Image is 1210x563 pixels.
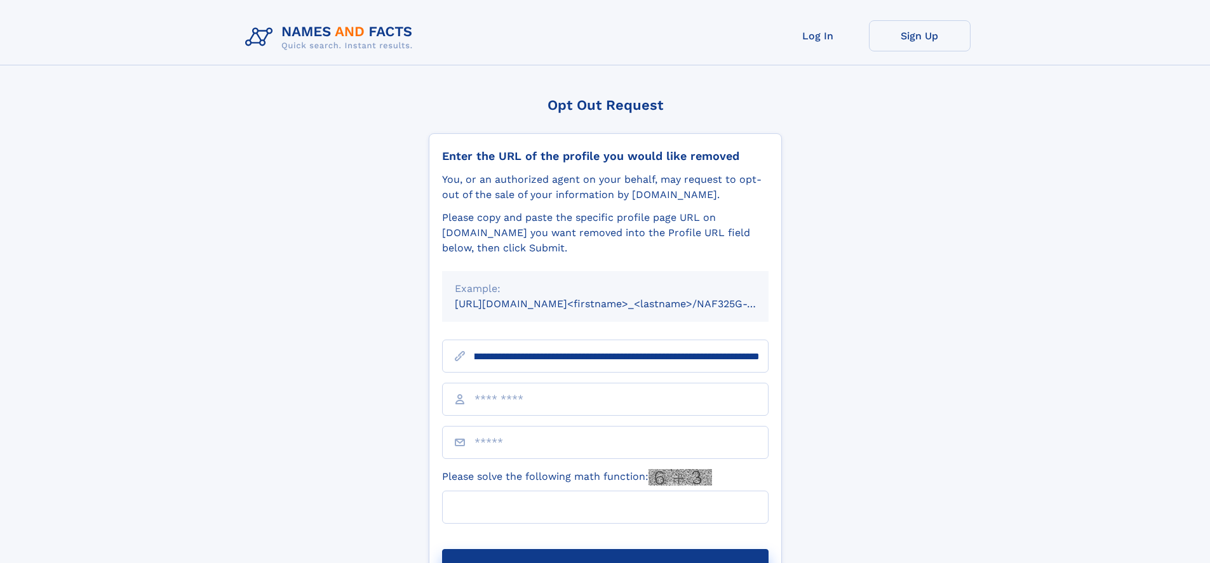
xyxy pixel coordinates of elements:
[442,149,769,163] div: Enter the URL of the profile you would like removed
[240,20,423,55] img: Logo Names and Facts
[442,210,769,256] div: Please copy and paste the specific profile page URL on [DOMAIN_NAME] you want removed into the Pr...
[767,20,869,51] a: Log In
[869,20,971,51] a: Sign Up
[429,97,782,113] div: Opt Out Request
[442,469,712,486] label: Please solve the following math function:
[442,172,769,202] div: You, or an authorized agent on your behalf, may request to opt-out of the sale of your informatio...
[455,298,793,310] small: [URL][DOMAIN_NAME]<firstname>_<lastname>/NAF325G-xxxxxxxx
[455,281,756,296] div: Example:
